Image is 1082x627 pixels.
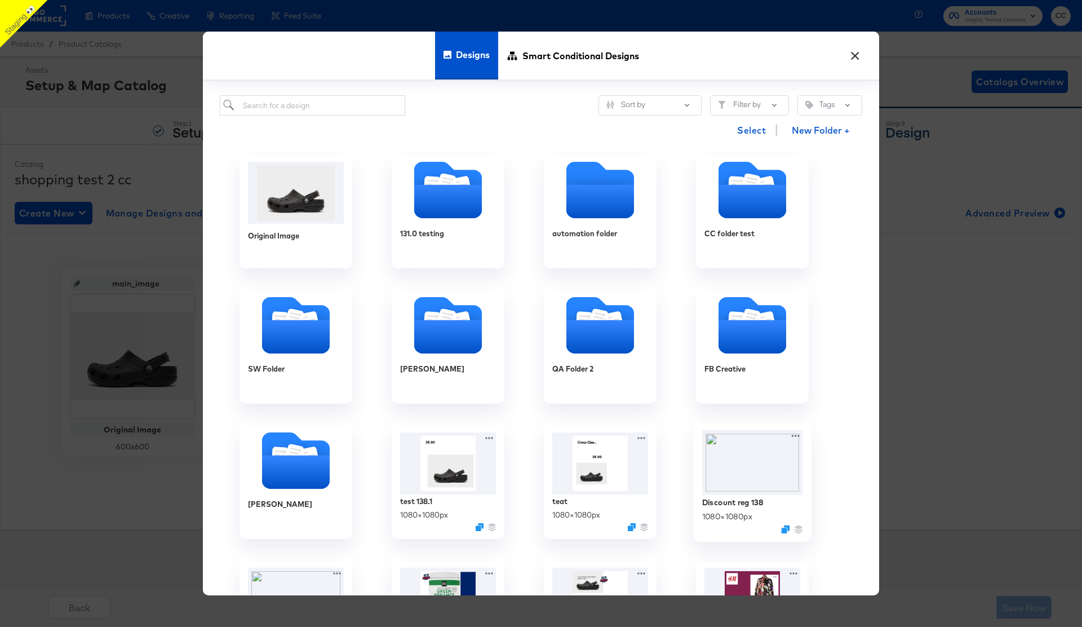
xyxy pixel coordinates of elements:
div: teat1080×1080pxDuplicate [544,426,657,539]
svg: Folder [392,162,504,218]
svg: Duplicate [781,526,790,534]
img: l_artefacts:6WMUyObw2gkhMcS0Z4fTxA%2Cw_185%2Ch_44%2Ce_make_transparen [702,430,803,495]
span: Smart Conditional Designs [522,30,639,80]
button: SlidersSort by [598,95,702,116]
svg: Sliders [606,101,614,109]
button: TagTags [797,95,862,116]
img: A5ocB8a3B8rWlfJhyatJ5Q.jpg [552,432,648,494]
div: 1080 × 1080 px [702,511,752,522]
button: New Folder + [782,120,859,142]
svg: Filter [718,101,726,109]
div: 131.0 testing [392,156,504,268]
svg: Empty folder [544,162,657,218]
div: teat [552,496,567,507]
img: 16471925.jpg [248,162,344,224]
svg: Folder [392,297,504,354]
div: 1080 × 1080 px [400,510,448,520]
div: SW Folder [240,291,352,404]
svg: Folder [544,297,657,354]
div: Discount reg 138 [702,497,763,507]
svg: Duplicate [628,523,636,531]
div: [PERSON_NAME] [248,499,312,510]
div: [PERSON_NAME] [400,364,464,374]
div: test 138.11080×1080pxDuplicate [392,426,504,539]
div: CC folder test [704,228,755,239]
span: Select [737,122,766,138]
div: [PERSON_NAME] [240,426,352,539]
div: automation folder [552,228,617,239]
div: Discount reg 1381080×1080pxDuplicate [693,423,812,542]
div: test 138.1 [400,496,432,507]
svg: Duplicate [476,523,484,531]
div: FB Creative [696,291,809,404]
div: QA Folder 2 [544,291,657,404]
div: automation folder [544,156,657,268]
svg: Folder [696,297,809,354]
img: yjOIuCkdY_QrKqz4DJZyEQ.jpg [400,432,496,494]
div: 1080 × 1080 px [552,510,600,520]
svg: Folder [696,162,809,218]
button: FilterFilter by [710,95,789,116]
div: Original Image [248,231,299,241]
span: Designs [456,30,490,80]
div: QA Folder 2 [552,364,593,374]
input: Search for a design [220,95,405,116]
svg: Folder [240,297,352,354]
button: Select [733,119,770,142]
div: CC folder test [696,156,809,268]
div: SW Folder [248,364,285,374]
div: FB Creative [704,364,746,374]
button: × [845,43,865,63]
svg: Tag [805,101,813,109]
div: [PERSON_NAME] [392,291,504,404]
div: 131.0 testing [400,228,444,239]
div: Original Image [240,156,352,268]
svg: Folder [240,432,352,489]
